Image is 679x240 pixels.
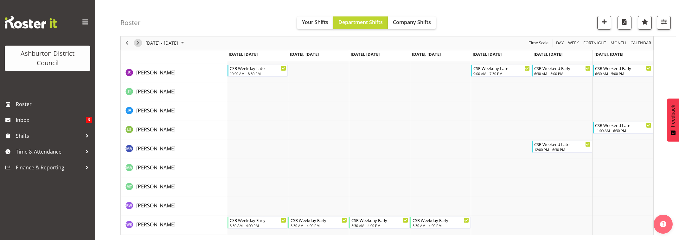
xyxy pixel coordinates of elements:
[534,71,591,76] div: 6:30 AM - 5:00 PM
[230,217,286,223] div: CSR Weekday Early
[473,65,530,71] div: CSR Weekday Late
[567,39,580,47] span: Week
[555,39,564,47] span: Day
[86,117,92,123] span: 6
[288,217,349,229] div: Wendy Keepa"s event - CSR Weekday Early Begin From Tuesday, October 7, 2025 at 5:30:00 AM GMT+13:...
[143,36,188,50] div: October 06 - 12, 2025
[291,223,347,228] div: 5:30 AM - 4:00 PM
[121,140,227,159] td: Megan Allott resource
[534,141,591,147] div: CSR Weekend Late
[630,39,652,47] button: Month
[136,126,176,133] a: [PERSON_NAME]
[351,223,408,228] div: 5:30 AM - 4:00 PM
[594,51,623,57] span: [DATE], [DATE]
[121,159,227,178] td: Meghan Anderson resource
[528,39,549,47] span: Time Scale
[136,107,176,114] a: [PERSON_NAME]
[618,16,631,30] button: Download a PDF of the roster according to the set date range.
[567,39,580,47] button: Timeline Week
[351,51,380,57] span: [DATE], [DATE]
[610,39,627,47] button: Timeline Month
[121,178,227,197] td: Moira Tarry resource
[11,49,84,68] div: Ashburton District Council
[338,19,383,26] span: Department Shifts
[136,164,176,171] a: [PERSON_NAME]
[667,98,679,142] button: Feedback - Show survey
[593,65,653,77] div: Jill Cullimore"s event - CSR Weekend Early Begin From Sunday, October 12, 2025 at 6:30:00 AM GMT+...
[123,39,131,47] button: Previous
[595,122,651,128] div: CSR Weekend Late
[136,183,176,190] a: [PERSON_NAME]
[388,16,436,29] button: Company Shifts
[134,39,142,47] button: Next
[230,71,286,76] div: 10:00 AM - 8:30 PM
[121,102,227,121] td: Julia Allen resource
[227,65,288,77] div: Jill Cullimore"s event - CSR Weekday Late Begin From Monday, October 6, 2025 at 10:00:00 AM GMT+1...
[595,128,651,133] div: 11:00 AM - 6:30 PM
[16,147,82,156] span: Time & Attendance
[5,16,57,28] img: Rosterit website logo
[412,51,441,57] span: [DATE], [DATE]
[132,36,143,50] div: next period
[583,39,607,47] span: Fortnight
[121,121,227,140] td: Liam Stewart resource
[136,221,176,228] a: [PERSON_NAME]
[290,51,319,57] span: [DATE], [DATE]
[473,71,530,76] div: 9:00 AM - 7:30 PM
[532,65,592,77] div: Jill Cullimore"s event - CSR Weekend Early Begin From Saturday, October 11, 2025 at 6:30:00 AM GM...
[136,69,176,76] a: [PERSON_NAME]
[230,223,286,228] div: 5:30 AM - 4:00 PM
[595,65,651,71] div: CSR Weekend Early
[595,71,651,76] div: 6:30 AM - 5:00 PM
[593,122,653,134] div: Liam Stewart"s event - CSR Weekend Late Begin From Sunday, October 12, 2025 at 11:00:00 AM GMT+13...
[413,217,469,223] div: CSR Weekday Early
[534,147,591,152] div: 12:00 PM - 6:30 PM
[670,105,676,127] span: Feedback
[145,39,179,47] span: [DATE] - [DATE]
[144,39,187,47] button: October 2025
[227,217,288,229] div: Wendy Keepa"s event - CSR Weekday Early Begin From Monday, October 6, 2025 at 5:30:00 AM GMT+13:0...
[528,39,550,47] button: Time Scale
[16,131,82,141] span: Shifts
[136,145,176,152] a: [PERSON_NAME]
[410,217,471,229] div: Wendy Keepa"s event - CSR Weekday Early Begin From Thursday, October 9, 2025 at 5:30:00 AM GMT+13...
[229,51,258,57] span: [DATE], [DATE]
[230,65,286,71] div: CSR Weekday Late
[136,88,176,95] a: [PERSON_NAME]
[393,19,431,26] span: Company Shifts
[349,217,409,229] div: Wendy Keepa"s event - CSR Weekday Early Begin From Wednesday, October 8, 2025 at 5:30:00 AM GMT+1...
[534,51,562,57] span: [DATE], [DATE]
[630,39,652,47] span: calendar
[16,163,82,172] span: Finance & Reporting
[121,64,227,83] td: Jill Cullimore resource
[582,39,607,47] button: Fortnight
[597,16,611,30] button: Add a new shift
[121,197,227,216] td: Richard Wood resource
[413,223,469,228] div: 5:30 AM - 4:00 PM
[351,217,408,223] div: CSR Weekday Early
[297,16,333,29] button: Your Shifts
[291,217,347,223] div: CSR Weekday Early
[555,39,565,47] button: Timeline Day
[610,39,627,47] span: Month
[532,141,592,153] div: Megan Allott"s event - CSR Weekend Late Begin From Saturday, October 11, 2025 at 12:00:00 PM GMT+...
[302,19,328,26] span: Your Shifts
[136,202,176,209] a: [PERSON_NAME]
[471,65,531,77] div: Jill Cullimore"s event - CSR Weekday Late Begin From Friday, October 10, 2025 at 9:00:00 AM GMT+1...
[120,19,141,26] h4: Roster
[121,83,227,102] td: John Tarry resource
[638,16,652,30] button: Highlight an important date within the roster.
[122,36,132,50] div: previous period
[660,221,666,227] img: help-xxl-2.png
[333,16,388,29] button: Department Shifts
[473,51,502,57] span: [DATE], [DATE]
